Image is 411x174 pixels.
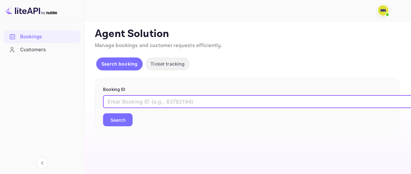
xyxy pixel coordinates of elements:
[4,31,80,43] a: Bookings
[378,5,388,16] img: N/A N/A
[95,28,399,41] p: Agent Solution
[101,60,137,67] p: Search booking
[20,33,77,41] div: Bookings
[5,5,57,16] img: LiteAPI logo
[103,86,391,93] p: Booking ID
[95,42,222,49] span: Manage bookings and customer requests efficiently.
[103,113,133,126] button: Search
[150,60,185,67] p: Ticket tracking
[4,43,80,56] a: Customers
[20,46,77,54] div: Customers
[36,157,48,169] button: Collapse navigation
